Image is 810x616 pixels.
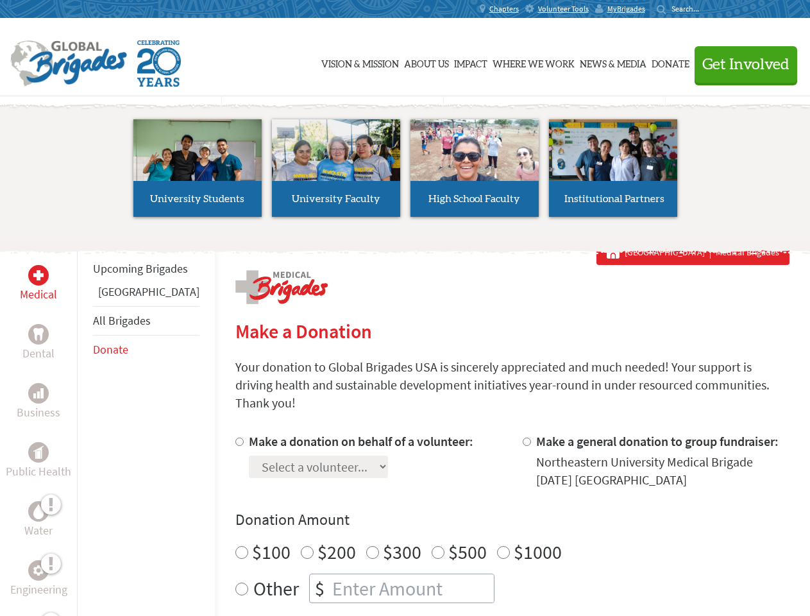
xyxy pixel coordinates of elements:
[17,383,60,422] a: BusinessBusiness
[564,194,664,204] span: Institutional Partners
[28,265,49,286] div: Medical
[93,261,188,276] a: Upcoming Brigades
[24,522,53,540] p: Water
[292,194,380,204] span: University Faculty
[514,540,562,564] label: $1000
[580,30,646,94] a: News & Media
[28,383,49,404] div: Business
[6,463,71,481] p: Public Health
[28,501,49,522] div: Water
[93,283,199,306] li: Panama
[410,119,539,217] a: High School Faculty
[549,119,677,217] a: Institutional Partners
[310,574,330,603] div: $
[33,328,44,340] img: Dental
[150,194,244,204] span: University Students
[33,388,44,398] img: Business
[330,574,494,603] input: Enter Amount
[383,540,421,564] label: $300
[253,574,299,603] label: Other
[272,119,400,205] img: menu_brigades_submenu_2.jpg
[235,358,789,412] p: Your donation to Global Brigades USA is sincerely appreciated and much needed! Your support is dr...
[235,509,789,530] h4: Donation Amount
[321,30,399,94] a: Vision & Mission
[702,57,789,73] span: Get Involved
[93,255,199,283] li: Upcoming Brigades
[93,313,151,328] a: All Brigades
[448,540,487,564] label: $500
[493,30,575,94] a: Where We Work
[93,306,199,336] li: All Brigades
[235,270,328,304] img: logo-medical.png
[28,560,49,581] div: Engineering
[33,446,44,459] img: Public Health
[28,442,49,463] div: Public Health
[549,119,677,205] img: menu_brigades_submenu_4.jpg
[22,345,55,363] p: Dental
[317,540,356,564] label: $200
[249,433,473,449] label: Make a donation on behalf of a volunteer:
[10,560,67,599] a: EngineeringEngineering
[538,4,589,14] span: Volunteer Tools
[28,324,49,345] div: Dental
[695,46,797,83] button: Get Involved
[652,30,689,94] a: Donate
[93,342,128,357] a: Donate
[33,565,44,576] img: Engineering
[607,4,645,14] span: MyBrigades
[536,433,779,449] label: Make a general donation to group fundraiser:
[671,4,708,13] input: Search...
[17,404,60,422] p: Business
[20,265,57,304] a: MedicalMedical
[428,194,520,204] span: High School Faculty
[137,40,181,87] img: Global Brigades Celebrating 20 Years
[33,270,44,280] img: Medical
[252,540,291,564] label: $100
[133,119,262,205] img: menu_brigades_submenu_1.jpg
[10,581,67,599] p: Engineering
[235,320,789,343] h2: Make a Donation
[10,40,127,87] img: Global Brigades Logo
[22,324,55,363] a: DentalDental
[20,286,57,304] p: Medical
[24,501,53,540] a: WaterWater
[133,119,262,217] a: University Students
[454,30,487,94] a: Impact
[33,504,44,518] img: Water
[536,453,789,489] div: Northeastern University Medical Brigade [DATE] [GEOGRAPHIC_DATA]
[272,119,400,217] a: University Faculty
[6,442,71,481] a: Public HealthPublic Health
[98,284,199,299] a: [GEOGRAPHIC_DATA]
[93,336,199,364] li: Donate
[489,4,519,14] span: Chapters
[404,30,449,94] a: About Us
[410,119,539,182] img: menu_brigades_submenu_3.jpg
